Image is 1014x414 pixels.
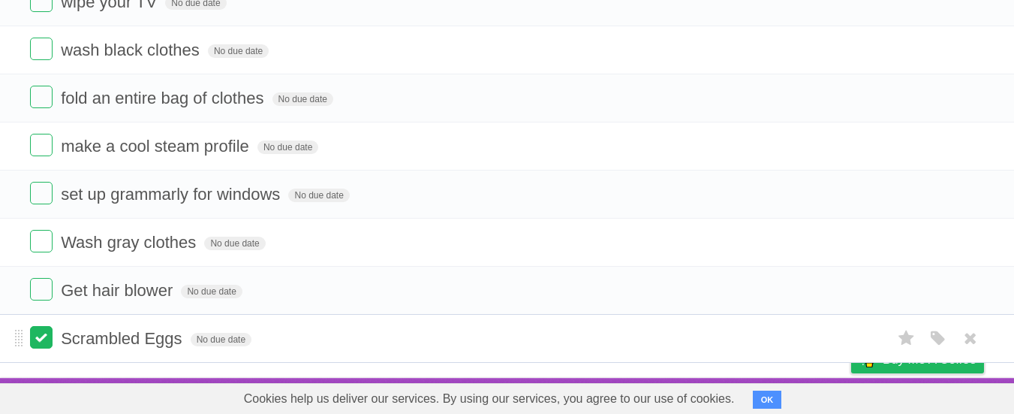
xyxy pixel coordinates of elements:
[61,281,176,300] span: Get hair blower
[61,89,267,107] span: fold an entire bag of clothes
[181,285,242,298] span: No due date
[781,382,814,410] a: Terms
[883,346,976,373] span: Buy me a coffee
[61,329,185,348] span: Scrambled Eggs
[257,141,318,154] span: No due date
[753,391,782,409] button: OK
[30,86,53,108] label: Done
[651,382,683,410] a: About
[30,230,53,252] label: Done
[229,384,750,414] span: Cookies help us deliver our services. By using our services, you agree to our use of cookies.
[61,41,203,59] span: wash black clothes
[30,134,53,156] label: Done
[30,182,53,204] label: Done
[30,278,53,301] label: Done
[30,38,53,60] label: Done
[204,237,265,250] span: No due date
[30,326,53,349] label: Done
[288,189,349,202] span: No due date
[61,185,284,204] span: set up grammarly for windows
[701,382,762,410] a: Developers
[889,382,984,410] a: Suggest a feature
[208,44,269,58] span: No due date
[61,233,200,252] span: Wash gray clothes
[191,333,251,346] span: No due date
[892,326,921,351] label: Star task
[61,137,253,156] span: make a cool steam profile
[832,382,871,410] a: Privacy
[272,92,333,106] span: No due date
